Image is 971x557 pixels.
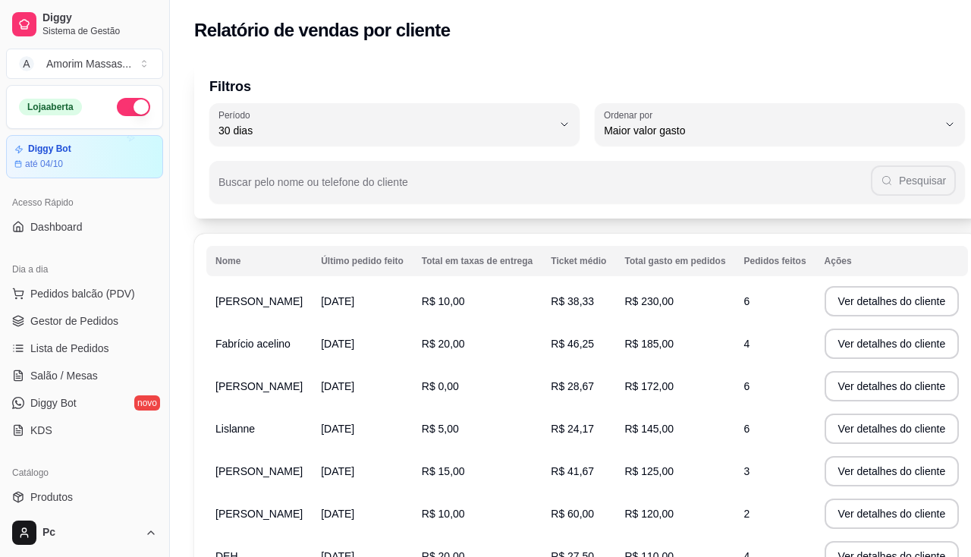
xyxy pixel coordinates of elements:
[551,295,594,307] span: R$ 38,33
[6,257,163,282] div: Dia a dia
[624,508,674,520] span: R$ 120,00
[6,336,163,360] a: Lista de Pedidos
[422,295,465,307] span: R$ 10,00
[542,246,615,276] th: Ticket médio
[551,508,594,520] span: R$ 60,00
[6,282,163,306] button: Pedidos balcão (PDV)
[825,329,960,359] button: Ver detalhes do cliente
[825,286,960,316] button: Ver detalhes do cliente
[551,380,594,392] span: R$ 28,67
[595,103,965,146] button: Ordenar porMaior valor gasto
[321,508,354,520] span: [DATE]
[6,215,163,239] a: Dashboard
[42,11,157,25] span: Diggy
[215,380,303,392] span: [PERSON_NAME]
[19,99,82,115] div: Loja aberta
[30,313,118,329] span: Gestor de Pedidos
[30,489,73,505] span: Produtos
[6,190,163,215] div: Acesso Rápido
[744,508,750,520] span: 2
[744,465,750,477] span: 3
[551,465,594,477] span: R$ 41,67
[604,123,938,138] span: Maior valor gasto
[744,338,750,350] span: 4
[194,18,451,42] h2: Relatório de vendas por cliente
[30,341,109,356] span: Lista de Pedidos
[215,465,303,477] span: [PERSON_NAME]
[6,363,163,388] a: Salão / Mesas
[6,515,163,551] button: Pc
[744,295,750,307] span: 6
[321,338,354,350] span: [DATE]
[30,219,83,234] span: Dashboard
[215,423,255,435] span: Lislanne
[321,423,354,435] span: [DATE]
[6,418,163,442] a: KDS
[422,380,459,392] span: R$ 0,00
[735,246,815,276] th: Pedidos feitos
[28,143,71,155] article: Diggy Bot
[206,246,312,276] th: Nome
[19,56,34,71] span: A
[30,423,52,438] span: KDS
[6,461,163,485] div: Catálogo
[551,338,594,350] span: R$ 46,25
[321,295,354,307] span: [DATE]
[744,380,750,392] span: 6
[422,465,465,477] span: R$ 15,00
[215,508,303,520] span: [PERSON_NAME]
[825,414,960,444] button: Ver detalhes do cliente
[744,423,750,435] span: 6
[6,485,163,509] a: Produtos
[42,25,157,37] span: Sistema de Gestão
[30,286,135,301] span: Pedidos balcão (PDV)
[624,295,674,307] span: R$ 230,00
[6,391,163,415] a: Diggy Botnovo
[422,423,459,435] span: R$ 5,00
[815,246,969,276] th: Ações
[209,76,965,97] p: Filtros
[30,395,77,411] span: Diggy Bot
[825,499,960,529] button: Ver detalhes do cliente
[624,423,674,435] span: R$ 145,00
[321,465,354,477] span: [DATE]
[422,338,465,350] span: R$ 20,00
[604,109,658,121] label: Ordenar por
[42,526,139,540] span: Pc
[825,371,960,401] button: Ver detalhes do cliente
[215,338,291,350] span: Fabrício acelino
[218,181,871,196] input: Buscar pelo nome ou telefone do cliente
[624,338,674,350] span: R$ 185,00
[46,56,131,71] div: Amorim Massas ...
[117,98,150,116] button: Alterar Status
[209,103,580,146] button: Período30 dias
[218,109,255,121] label: Período
[30,368,98,383] span: Salão / Mesas
[615,246,734,276] th: Total gasto em pedidos
[422,508,465,520] span: R$ 10,00
[624,465,674,477] span: R$ 125,00
[321,380,354,392] span: [DATE]
[6,49,163,79] button: Select a team
[6,135,163,178] a: Diggy Botaté 04/10
[624,380,674,392] span: R$ 172,00
[6,309,163,333] a: Gestor de Pedidos
[413,246,542,276] th: Total em taxas de entrega
[218,123,552,138] span: 30 dias
[312,246,413,276] th: Último pedido feito
[825,456,960,486] button: Ver detalhes do cliente
[6,6,163,42] a: DiggySistema de Gestão
[551,423,594,435] span: R$ 24,17
[215,295,303,307] span: [PERSON_NAME]
[25,158,63,170] article: até 04/10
